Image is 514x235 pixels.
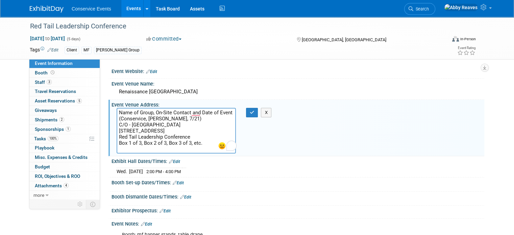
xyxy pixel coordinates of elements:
a: Edit [47,48,58,52]
a: Tasks100% [29,134,100,143]
a: Playbook [29,143,100,152]
a: Giveaways [29,106,100,115]
button: X [261,108,271,117]
span: Playbook [35,145,54,150]
a: Asset Reservations5 [29,96,100,105]
span: 100% [48,136,58,141]
span: more [33,192,44,198]
span: [GEOGRAPHIC_DATA], [GEOGRAPHIC_DATA] [302,37,386,42]
span: Booth [35,70,56,75]
div: Event Venue Address: [112,100,484,108]
a: Edit [146,69,157,74]
a: Misc. Expenses & Credits [29,153,100,162]
span: Giveaways [35,108,57,113]
div: Exhibit Hall Dates/Times: [112,156,484,165]
div: Event Format [410,35,476,45]
span: ROI, Objectives & ROO [35,173,80,179]
td: Toggle Event Tabs [86,200,100,209]
span: 1 [66,126,71,132]
div: Event Website: [112,66,484,75]
span: 2:00 PM - 4:00 PM [146,169,181,174]
a: ROI, Objectives & ROO [29,172,100,181]
div: Booth Set-up Dates/Times: [112,178,484,186]
button: Committed [144,36,184,43]
span: to [44,36,51,41]
a: Attachments4 [29,181,100,190]
div: In-Person [460,37,476,42]
a: Edit [169,159,180,164]
span: 5 [77,98,82,103]
div: [PERSON_NAME] Group [94,47,142,54]
a: Edit [180,195,191,199]
textarea: To enrich screen reader interactions, please activate Accessibility in Grammarly extension settings [117,108,236,154]
td: Personalize Event Tab Strip [74,200,86,209]
a: Event Information [29,59,100,68]
span: Budget [35,164,50,169]
a: more [29,191,100,200]
span: 4 [64,183,69,188]
td: [DATE] [129,168,143,175]
a: Sponsorships1 [29,125,100,134]
div: Event Notes: [112,219,484,228]
img: ExhibitDay [30,6,64,13]
a: Staff3 [29,78,100,87]
div: Booth Dismantle Dates/Times: [112,192,484,201]
span: Misc. Expenses & Credits [35,155,88,160]
span: Staff [35,79,52,85]
span: Travel Reservations [35,89,76,94]
span: (5 days) [66,37,80,41]
a: Shipments2 [29,115,100,124]
span: Event Information [35,61,73,66]
span: Sponsorships [35,126,71,132]
span: Shipments [35,117,64,122]
div: Red Tail Leadership Conference [28,20,438,32]
span: Attachments [35,183,69,188]
span: Search [413,6,429,11]
div: Event Rating [457,46,475,50]
div: Exhibitor Prospectus: [112,206,484,214]
span: 2 [59,117,64,122]
a: Budget [29,162,100,171]
a: Booth [29,68,100,77]
td: Tags [30,46,58,54]
div: Renaissance [GEOGRAPHIC_DATA] [117,87,479,97]
span: Tasks [34,136,58,141]
span: Booth not reserved yet [49,70,56,75]
a: Search [404,3,435,15]
div: MF [81,47,92,54]
img: Abby Reaves [444,4,478,11]
span: 3 [47,79,52,85]
a: Travel Reservations [29,87,100,96]
span: Conservice Events [72,6,111,11]
a: Edit [173,181,184,185]
span: Asset Reservations [35,98,82,103]
img: Format-Inperson.png [452,36,459,42]
div: Client [65,47,79,54]
td: Wed. [117,168,129,175]
span: [DATE] [DATE] [30,36,65,42]
a: Edit [160,209,171,213]
a: Edit [141,222,152,227]
div: Event Venue Name: [112,79,484,87]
